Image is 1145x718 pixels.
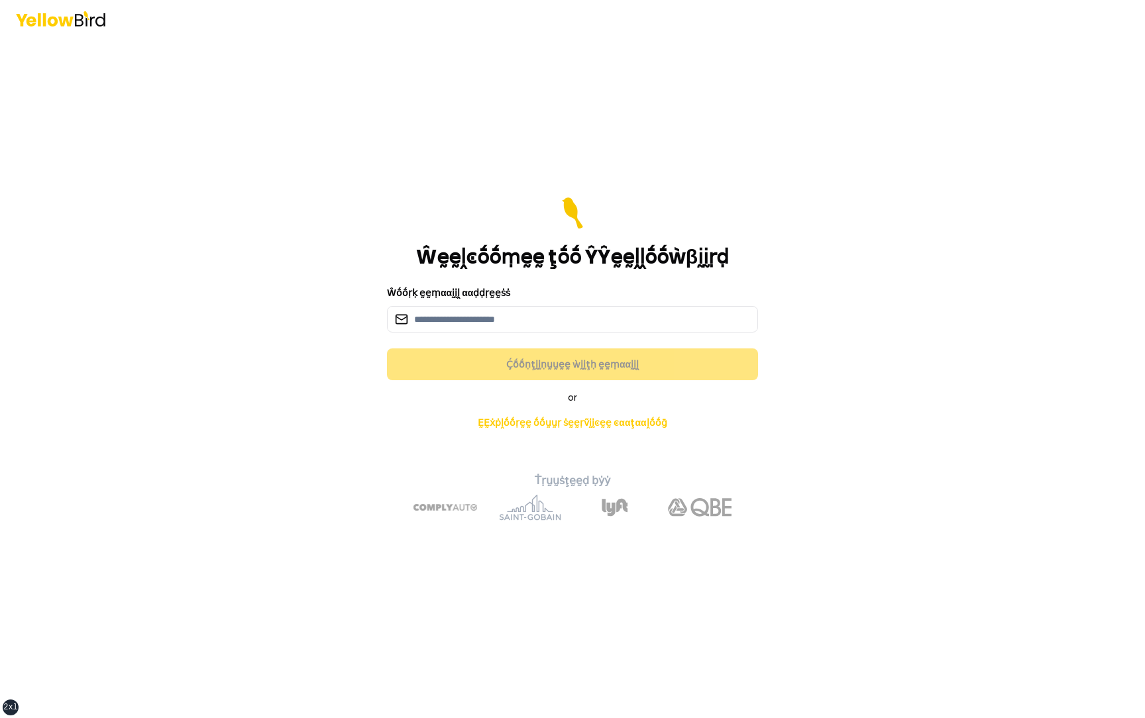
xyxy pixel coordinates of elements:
div: 2xl [3,702,18,713]
label: Ŵṓṓṛḳ ḛḛṃααḭḭḽ ααḍḍṛḛḛṡṡ [387,286,510,299]
a: ḚḚẋṗḽṓṓṛḛḛ ṓṓṵṵṛ ṡḛḛṛṽḭḭͼḛḛ ͼααţααḽṓṓḡ [467,409,677,436]
span: or [568,391,577,404]
h1: Ŵḛḛḽͼṓṓṃḛḛ ţṓṓ ŶŶḛḛḽḽṓṓẁβḭḭṛḍ [416,245,729,269]
p: Ṫṛṵṵṡţḛḛḍ ḅẏẏ [339,473,806,489]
